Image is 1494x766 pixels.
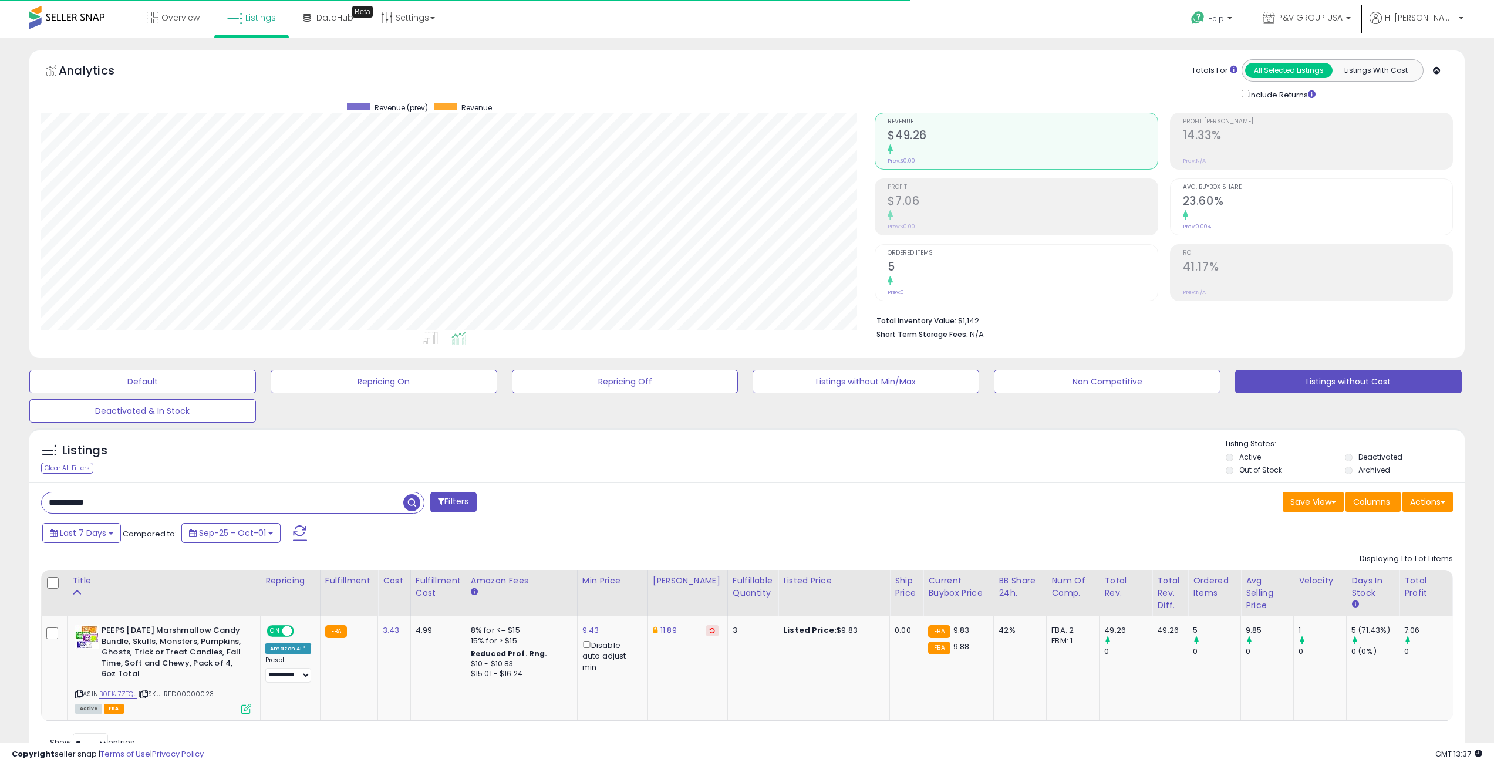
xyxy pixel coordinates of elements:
[783,625,837,636] b: Listed Price:
[1051,625,1090,636] div: FBA: 2
[352,6,373,18] div: Tooltip anchor
[12,749,204,760] div: seller snap | |
[60,527,106,539] span: Last 7 Days
[994,370,1220,393] button: Non Competitive
[1226,438,1465,450] p: Listing States:
[1246,646,1293,657] div: 0
[928,642,950,654] small: FBA
[271,370,497,393] button: Repricing On
[1402,492,1453,512] button: Actions
[265,575,315,587] div: Repricing
[512,370,738,393] button: Repricing Off
[1191,11,1205,25] i: Get Help
[999,575,1041,599] div: BB Share 24h.
[928,625,950,638] small: FBA
[888,194,1157,210] h2: $7.06
[1104,646,1152,657] div: 0
[888,119,1157,125] span: Revenue
[953,641,970,652] span: 9.88
[41,463,93,474] div: Clear All Filters
[123,528,177,539] span: Compared to:
[292,626,311,636] span: OFF
[1435,748,1482,760] span: 2025-10-10 13:37 GMT
[161,12,200,23] span: Overview
[199,527,266,539] span: Sep-25 - Oct-01
[1299,625,1346,636] div: 1
[876,329,968,339] b: Short Term Storage Fees:
[1157,625,1179,636] div: 49.26
[268,626,282,636] span: ON
[888,250,1157,257] span: Ordered Items
[733,625,769,636] div: 3
[1183,129,1452,144] h2: 14.33%
[928,575,989,599] div: Current Buybox Price
[999,625,1037,636] div: 42%
[1193,646,1240,657] div: 0
[1183,194,1452,210] h2: 23.60%
[1233,87,1330,101] div: Include Returns
[1192,65,1237,76] div: Totals For
[1351,625,1399,636] div: 5 (71.43%)
[1278,12,1343,23] span: P&V GROUP USA
[471,669,568,679] div: $15.01 - $16.24
[265,656,311,683] div: Preset:
[1051,575,1094,599] div: Num of Comp.
[1299,575,1341,587] div: Velocity
[416,575,461,599] div: Fulfillment Cost
[75,625,251,712] div: ASIN:
[471,659,568,669] div: $10 - $10.83
[12,748,55,760] strong: Copyright
[1404,575,1447,599] div: Total Profit
[325,625,347,638] small: FBA
[102,625,244,683] b: PEEPS [DATE] Marshmallow Candy Bundle, Skulls, Monsters, Pumpkins, Ghosts, Trick or Treat Candies...
[895,625,914,636] div: 0.00
[888,129,1157,144] h2: $49.26
[100,748,150,760] a: Terms of Use
[139,689,214,698] span: | SKU: RED00000023
[653,575,723,587] div: [PERSON_NAME]
[72,575,255,587] div: Title
[1370,12,1463,38] a: Hi [PERSON_NAME]
[1157,575,1183,612] div: Total Rev. Diff.
[970,329,984,340] span: N/A
[1353,496,1390,508] span: Columns
[1358,465,1390,475] label: Archived
[1193,575,1236,599] div: Ordered Items
[733,575,773,599] div: Fulfillable Quantity
[104,704,124,714] span: FBA
[876,316,956,326] b: Total Inventory Value:
[245,12,276,23] span: Listings
[1299,646,1346,657] div: 0
[75,625,99,649] img: 516romdnmIL._SL40_.jpg
[62,443,107,459] h5: Listings
[888,184,1157,191] span: Profit
[416,625,457,636] div: 4.99
[1404,646,1452,657] div: 0
[1239,452,1261,462] label: Active
[1246,625,1293,636] div: 9.85
[1360,554,1453,565] div: Displaying 1 to 1 of 1 items
[895,575,918,599] div: Ship Price
[1183,250,1452,257] span: ROI
[383,575,406,587] div: Cost
[1183,223,1211,230] small: Prev: 0.00%
[471,575,572,587] div: Amazon Fees
[1235,370,1462,393] button: Listings without Cost
[876,313,1444,327] li: $1,142
[1351,599,1358,610] small: Days In Stock.
[1351,575,1394,599] div: Days In Stock
[325,575,373,587] div: Fulfillment
[1345,492,1401,512] button: Columns
[383,625,400,636] a: 3.43
[75,704,102,714] span: All listings currently available for purchase on Amazon
[471,636,568,646] div: 15% for > $15
[888,223,915,230] small: Prev: $0.00
[783,575,885,587] div: Listed Price
[152,748,204,760] a: Privacy Policy
[582,625,599,636] a: 9.43
[582,575,643,587] div: Min Price
[888,260,1157,276] h2: 5
[783,625,881,636] div: $9.83
[1283,492,1344,512] button: Save View
[1104,575,1147,599] div: Total Rev.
